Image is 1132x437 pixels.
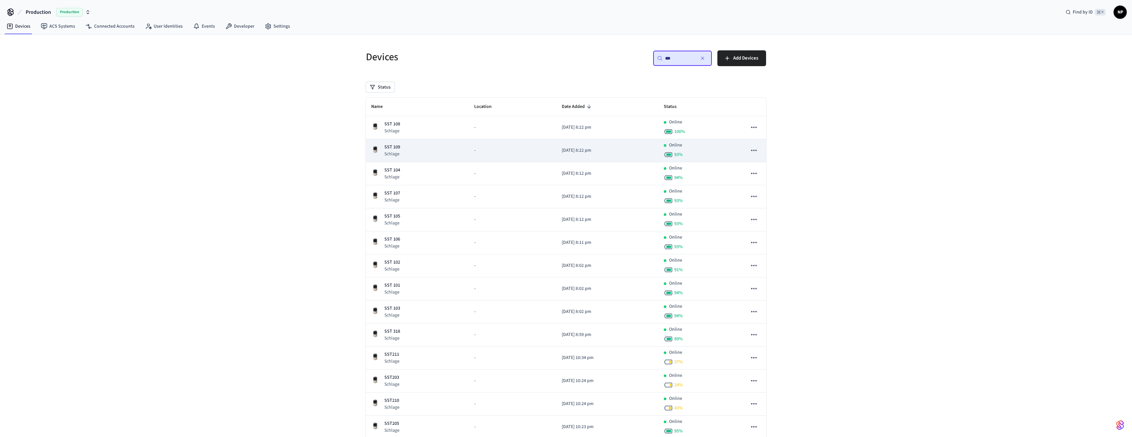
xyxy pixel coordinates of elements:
[371,102,391,112] span: Name
[80,20,140,32] a: Connected Accounts
[562,308,653,315] p: [DATE] 8:02 pm
[669,418,682,425] p: Online
[384,174,400,180] p: Schlage
[371,399,379,407] img: Schlage Sense Smart Deadbolt with Camelot Trim, Front
[384,351,399,358] p: SST211
[384,305,400,312] p: SST 103
[371,422,379,430] img: Schlage Sense Smart Deadbolt with Camelot Trim, Front
[188,20,220,32] a: Events
[733,54,758,63] span: Add Devices
[384,420,399,427] p: SST205
[384,243,400,249] p: Schlage
[384,335,400,342] p: Schlage
[384,427,399,434] p: Schlage
[562,262,653,269] p: [DATE] 8:02 pm
[562,193,653,200] p: [DATE] 8:12 pm
[384,266,400,272] p: Schlage
[474,285,476,292] span: -
[562,147,653,154] p: [DATE] 8:22 pm
[669,165,682,172] p: Online
[384,282,400,289] p: SST 101
[384,404,399,411] p: Schlage
[384,151,400,157] p: Schlage
[669,303,682,310] p: Online
[140,20,188,32] a: User Identities
[562,102,593,112] span: Date Added
[674,174,683,181] span: 94 %
[384,190,400,197] p: SST 107
[669,395,682,402] p: Online
[371,215,379,222] img: Schlage Sense Smart Deadbolt with Camelot Trim, Front
[474,193,476,200] span: -
[674,336,683,342] span: 89 %
[674,382,683,388] span: 24 %
[366,82,395,92] button: Status
[384,374,399,381] p: SST203
[384,328,400,335] p: SST 318
[562,124,653,131] p: [DATE] 8:22 pm
[1114,6,1126,18] span: NP
[371,376,379,384] img: Schlage Sense Smart Deadbolt with Camelot Trim, Front
[674,244,683,250] span: 93 %
[384,358,399,365] p: Schlage
[384,259,400,266] p: SST 102
[1114,6,1127,19] button: NP
[474,424,476,430] span: -
[669,280,682,287] p: Online
[384,381,399,388] p: Schlage
[474,354,476,361] span: -
[674,428,683,434] span: 95 %
[669,349,682,356] p: Online
[371,284,379,292] img: Schlage Sense Smart Deadbolt with Camelot Trim, Front
[1116,420,1124,430] img: SeamLogoGradient.69752ec5.svg
[384,312,400,319] p: Schlage
[474,170,476,177] span: -
[674,313,683,319] span: 94 %
[474,308,476,315] span: -
[371,145,379,153] img: Schlage Sense Smart Deadbolt with Camelot Trim, Front
[674,267,683,273] span: 91 %
[260,20,295,32] a: Settings
[669,326,682,333] p: Online
[384,236,400,243] p: SST 106
[220,20,260,32] a: Developer
[371,192,379,199] img: Schlage Sense Smart Deadbolt with Camelot Trim, Front
[1060,6,1111,18] div: Find by ID⌘ K
[371,122,379,130] img: Schlage Sense Smart Deadbolt with Camelot Trim, Front
[562,331,653,338] p: [DATE] 8:59 pm
[371,330,379,338] img: Schlage Sense Smart Deadbolt with Camelot Trim, Front
[371,238,379,245] img: Schlage Sense Smart Deadbolt with Camelot Trim, Front
[56,8,83,16] span: Production
[384,220,400,226] p: Schlage
[669,372,682,379] p: Online
[371,168,379,176] img: Schlage Sense Smart Deadbolt with Camelot Trim, Front
[474,239,476,246] span: -
[1095,9,1106,15] span: ⌘ K
[474,102,500,112] span: Location
[474,331,476,338] span: -
[562,239,653,246] p: [DATE] 8:11 pm
[371,261,379,269] img: Schlage Sense Smart Deadbolt with Camelot Trim, Front
[669,119,682,126] p: Online
[674,359,683,365] span: 37 %
[717,50,766,66] button: Add Devices
[474,216,476,223] span: -
[384,144,400,151] p: SST 109
[384,121,400,128] p: SST 108
[366,50,562,64] h5: Devices
[669,188,682,195] p: Online
[371,353,379,361] img: Schlage Sense Smart Deadbolt with Camelot Trim, Front
[474,147,476,154] span: -
[384,213,400,220] p: SST 105
[562,400,653,407] p: [DATE] 10:24 pm
[1,20,36,32] a: Devices
[36,20,80,32] a: ACS Systems
[669,142,682,149] p: Online
[384,167,400,174] p: SST 104
[474,377,476,384] span: -
[669,211,682,218] p: Online
[669,234,682,241] p: Online
[474,400,476,407] span: -
[474,262,476,269] span: -
[384,197,400,203] p: Schlage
